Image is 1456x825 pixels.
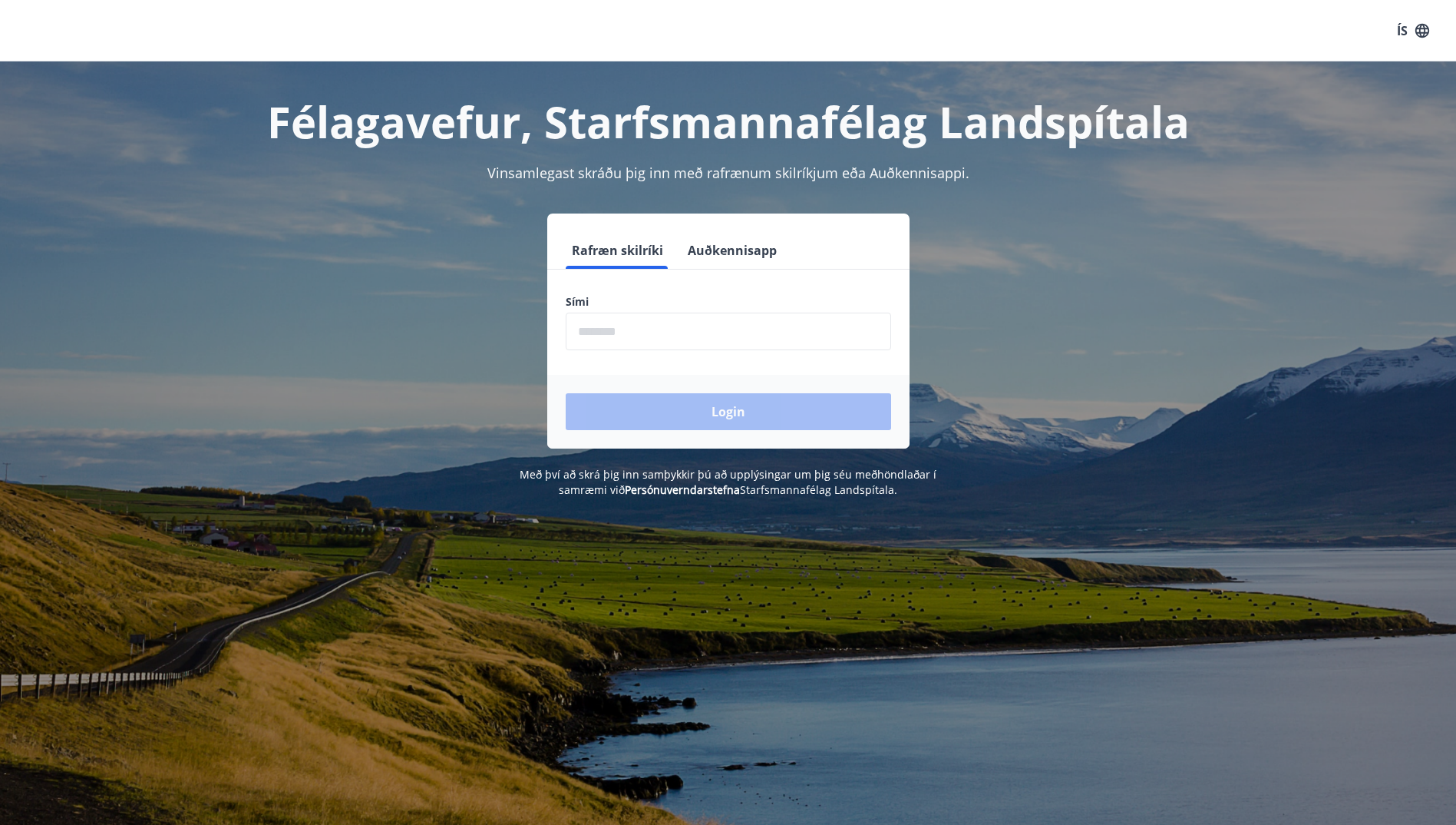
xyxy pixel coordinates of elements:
[682,232,783,269] button: Auðkennisapp
[520,467,936,497] span: Með því að skrá þig inn samþykkir þú að upplýsingar um þig séu meðhöndlaðar í samræmi við Starfsm...
[194,92,1263,151] h1: Félagavefur, Starfsmannafélag Landspítala
[625,482,740,497] a: Persónuverndarstefna
[487,164,969,182] span: Vinsamlegast skráðu þig inn með rafrænum skilríkjum eða Auðkennisappi.
[566,232,669,269] button: Rafræn skilríki
[1388,17,1438,45] button: ÍS
[566,294,891,310] label: Sími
